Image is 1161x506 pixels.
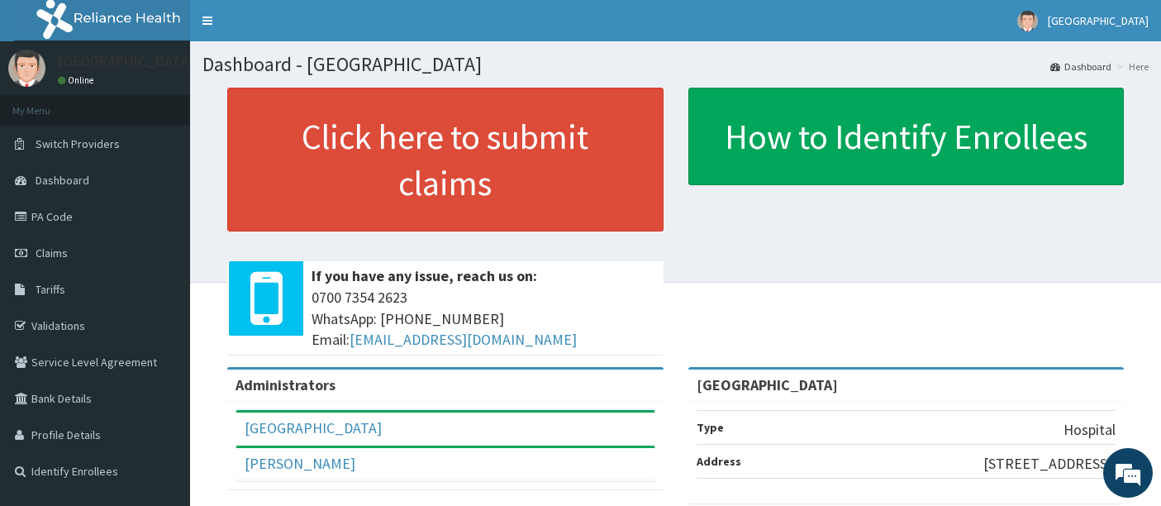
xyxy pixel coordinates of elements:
[36,173,89,188] span: Dashboard
[245,418,382,437] a: [GEOGRAPHIC_DATA]
[697,375,838,394] strong: [GEOGRAPHIC_DATA]
[688,88,1125,185] a: How to Identify Enrollees
[312,287,655,351] span: 0700 7354 2623 WhatsApp: [PHONE_NUMBER] Email:
[1113,60,1149,74] li: Here
[1063,419,1116,441] p: Hospital
[245,454,355,473] a: [PERSON_NAME]
[58,74,98,86] a: Online
[36,246,68,260] span: Claims
[236,375,335,394] b: Administrators
[58,54,194,69] p: [GEOGRAPHIC_DATA]
[227,88,664,232] a: Click here to submit claims
[1050,60,1111,74] a: Dashboard
[36,282,65,297] span: Tariffs
[202,54,1149,75] h1: Dashboard - [GEOGRAPHIC_DATA]
[983,453,1116,475] p: [STREET_ADDRESS].
[697,420,724,435] b: Type
[312,266,537,285] b: If you have any issue, reach us on:
[1017,11,1038,31] img: User Image
[36,136,120,151] span: Switch Providers
[8,50,45,87] img: User Image
[350,330,577,349] a: [EMAIL_ADDRESS][DOMAIN_NAME]
[697,454,741,469] b: Address
[1048,13,1149,28] span: [GEOGRAPHIC_DATA]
